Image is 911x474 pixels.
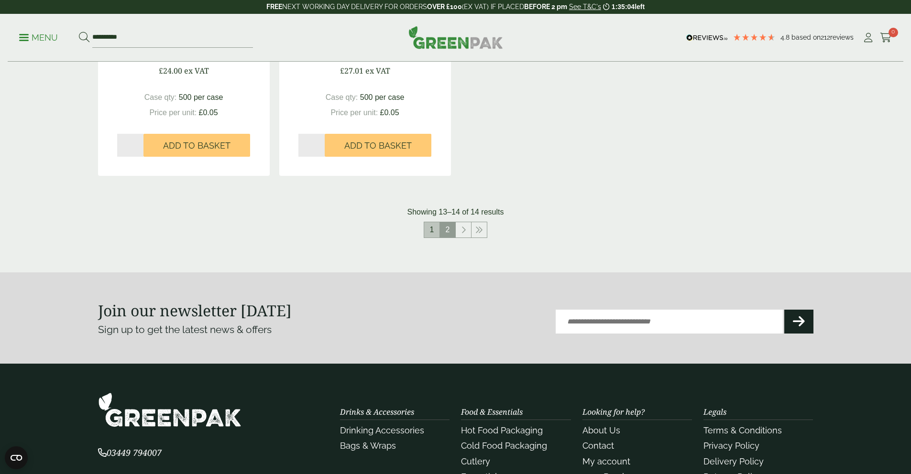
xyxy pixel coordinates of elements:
button: Add to Basket [325,134,431,157]
span: 4.8 [780,33,791,41]
a: Delivery Policy [703,456,764,466]
strong: OVER £100 [427,3,462,11]
span: reviews [830,33,854,41]
span: left [635,3,645,11]
span: ex VAT [365,65,390,76]
span: Add to Basket [344,140,412,151]
a: My account [582,456,630,466]
i: My Account [862,33,874,43]
span: 2 [440,222,455,237]
strong: FREE [266,3,282,11]
img: GreenPak Supplies [98,392,241,427]
span: 500 per case [360,93,405,101]
span: 1:35:04 [612,3,635,11]
a: See T&C's [569,3,601,11]
span: Based on [791,33,821,41]
div: 4.79 Stars [733,33,776,42]
span: 0 [889,28,898,37]
span: £0.05 [199,108,218,117]
a: 1 [424,222,439,237]
span: £24.00 [159,65,182,76]
strong: BEFORE 2 pm [524,3,567,11]
button: Open CMP widget [5,446,28,469]
i: Cart [880,33,892,43]
p: Sign up to get the latest news & offers [98,322,420,337]
a: Hot Food Packaging [461,425,543,435]
span: Price per unit: [330,108,378,117]
a: Contact [582,441,614,451]
img: GreenPak Supplies [408,26,503,49]
span: Add to Basket [163,140,230,151]
span: 500 per case [179,93,223,101]
span: Case qty: [144,93,177,101]
span: £0.05 [380,108,399,117]
strong: Join our newsletter [DATE] [98,300,292,321]
span: Case qty: [326,93,358,101]
a: 03449 794007 [98,449,162,458]
p: Showing 13–14 of 14 results [407,206,504,218]
span: £27.01 [340,65,363,76]
a: Cutlery [461,456,490,466]
a: Drinking Accessories [340,425,424,435]
span: Price per unit: [149,108,197,117]
img: REVIEWS.io [686,34,728,41]
a: About Us [582,425,620,435]
span: ex VAT [184,65,209,76]
span: 212 [821,33,830,41]
a: Cold Food Packaging [461,441,547,451]
button: Add to Basket [143,134,250,157]
span: 03449 794007 [98,447,162,458]
a: Menu [19,32,58,42]
a: Privacy Policy [703,441,759,451]
a: Bags & Wraps [340,441,396,451]
a: 0 [880,31,892,45]
p: Menu [19,32,58,43]
a: Terms & Conditions [703,425,782,435]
